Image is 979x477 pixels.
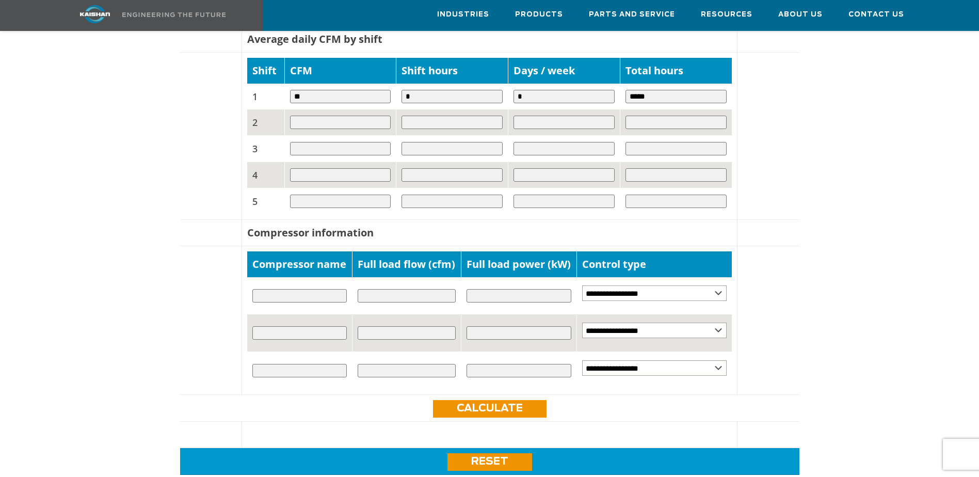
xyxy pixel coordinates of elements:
td: Full load power (kW) [461,251,576,277]
td: 4 [247,162,284,188]
td: Control type [577,251,732,277]
span: Resources [701,9,752,21]
a: Contact Us [848,1,904,28]
img: kaishan logo [56,5,134,23]
td: Shift [247,58,284,84]
td: Total hours [620,58,732,84]
b: Compressor information [247,226,374,240]
a: Products [515,1,563,28]
td: 3 [247,136,284,162]
a: Reset [447,453,532,471]
td: Full load flow (cfm) [352,251,461,277]
td: CFM [284,58,396,84]
span: Parts and Service [589,9,675,21]
td: Shift hours [396,58,508,84]
a: About Us [778,1,823,28]
a: Parts and Service [589,1,675,28]
span: Products [515,9,563,21]
td: Days / week [508,58,620,84]
td: Compressor name [247,251,352,277]
a: Resources [701,1,752,28]
span: Industries [437,9,489,21]
a: Industries [437,1,489,28]
a: Calculate [433,400,547,418]
td: 1 [247,84,284,109]
span: Contact Us [848,9,904,21]
img: Engineering the future [122,12,226,17]
span: About Us [778,9,823,21]
td: 2 [247,109,284,136]
b: Average daily CFM by shift [247,32,382,46]
td: 5 [247,188,284,215]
